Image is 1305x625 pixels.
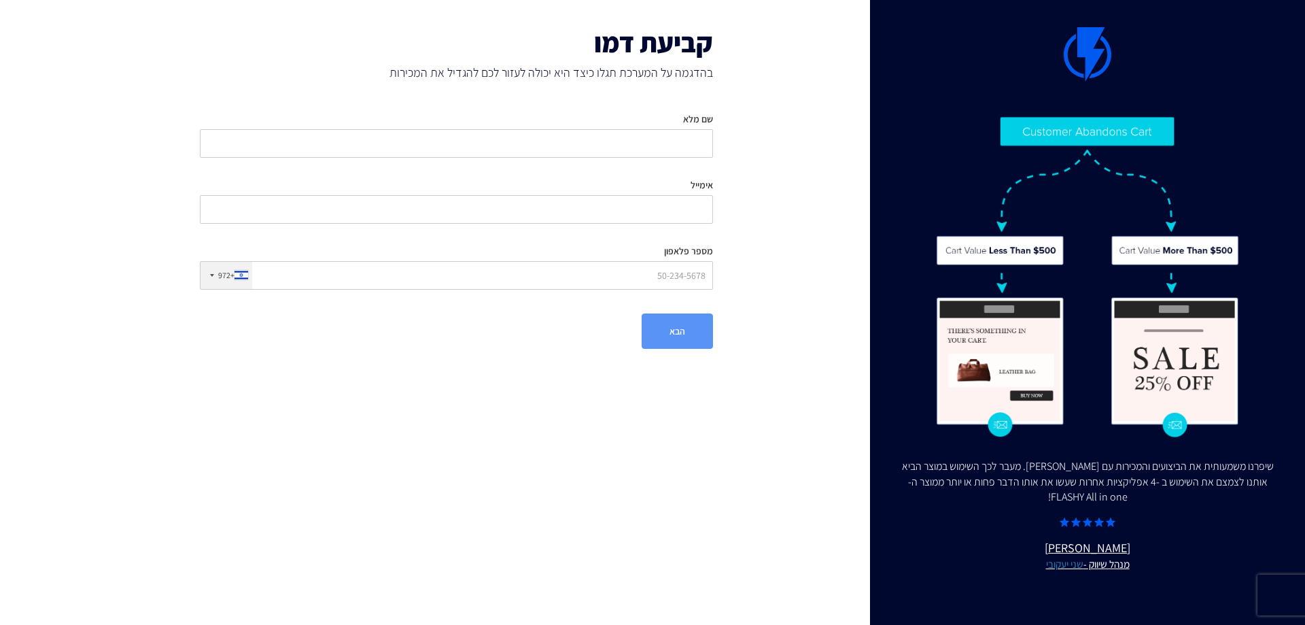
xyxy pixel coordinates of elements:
[642,314,713,349] button: הבא
[897,459,1278,506] div: שיפרנו משמעותית את הביצועים והמכירות עם [PERSON_NAME]. מעבר לכך השימוש במוצר הביא אותנו לצמצם את ...
[200,27,713,57] h1: קביעת דמו
[935,116,1240,438] img: Flashy
[897,539,1278,572] u: [PERSON_NAME]
[201,262,252,289] div: Israel (‫ישראל‬‎): +972
[1046,557,1083,571] a: שני יעקובי
[218,269,234,281] div: +972
[200,261,713,290] input: 50-234-5678
[200,64,713,82] span: בהדגמה על המערכת תגלו כיצד היא יכולה לעזור לכם להגדיל את המכירות
[664,244,713,258] label: מספר פלאפון
[897,557,1278,572] small: מנהל שיווק -
[691,178,713,192] label: אימייל
[683,112,713,126] label: שם מלא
